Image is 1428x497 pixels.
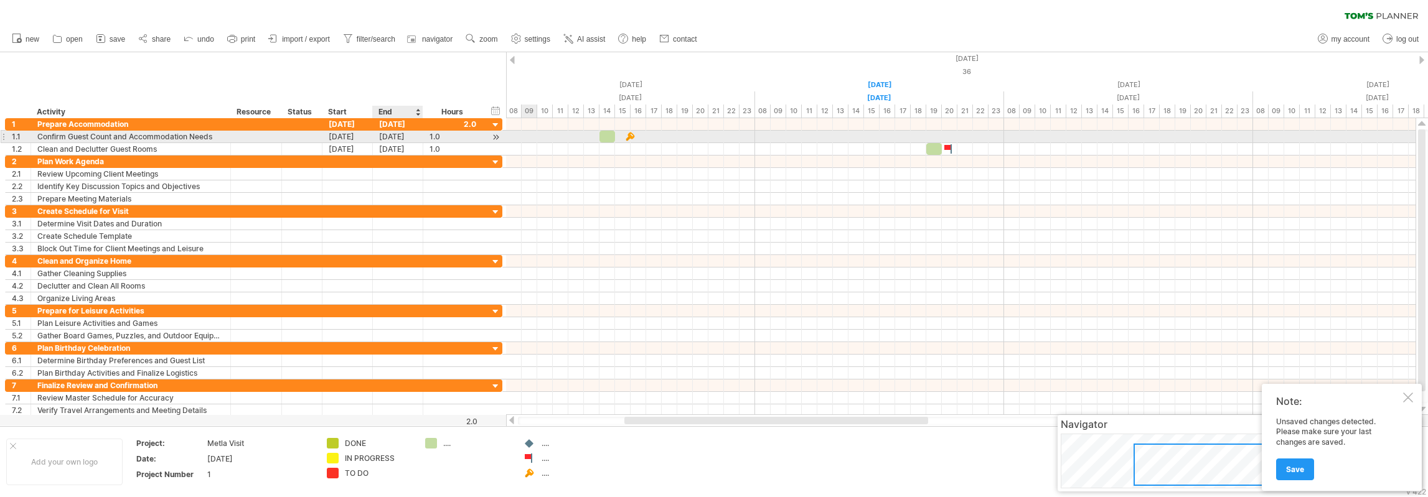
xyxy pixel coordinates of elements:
div: [DATE] [373,131,423,142]
a: help [615,31,650,47]
div: 20 [693,105,708,118]
div: End [378,106,416,118]
div: Organize Living Areas [37,292,224,304]
div: 12 [1315,105,1331,118]
div: 1 [207,469,312,480]
div: 11 [802,105,817,118]
div: 11 [553,105,568,118]
a: share [135,31,174,47]
div: 20 [942,105,957,118]
div: 09 [771,105,786,118]
div: Project Number [136,469,205,480]
div: 2.1 [12,168,31,180]
div: 16 [1378,105,1393,118]
div: 12 [1066,105,1082,118]
div: Status [288,106,315,118]
span: share [152,35,171,44]
a: zoom [463,31,501,47]
div: 20 [1191,105,1206,118]
div: 22 [973,105,989,118]
div: Wednesday, 3 September 2025 [1004,91,1253,105]
div: 1.0 [430,131,476,142]
div: 10 [537,105,553,118]
div: 17 [1144,105,1160,118]
span: Save [1286,465,1304,474]
div: [DATE] [373,118,423,130]
div: Tuesday, 2 September 2025 [755,91,1004,105]
div: 14 [1097,105,1113,118]
div: 15 [615,105,631,118]
div: 3.1 [12,218,31,230]
div: 18 [911,105,926,118]
div: 08 [1253,105,1269,118]
div: Create Schedule for Visit [37,205,224,217]
a: my account [1315,31,1373,47]
div: Review Master Schedule for Accuracy [37,392,224,404]
div: 17 [1393,105,1409,118]
div: Add your own logo [6,439,123,485]
div: Determine Birthday Preferences and Guest List [37,355,224,366]
span: help [632,35,646,44]
div: 15 [864,105,880,118]
div: 21 [1206,105,1222,118]
div: Block Out Time for Client Meetings and Leisure [37,243,224,254]
div: Date: [136,453,205,464]
div: 21 [957,105,973,118]
div: Plan Work Agenda [37,156,224,167]
div: 3 [12,205,31,217]
div: 4.1 [12,267,31,279]
span: open [66,35,83,44]
div: 5.1 [12,317,31,329]
div: DONE [345,438,413,448]
div: 7 [12,379,31,391]
div: Prepare Meeting Materials [37,193,224,205]
div: Start [328,106,365,118]
span: navigator [422,35,453,44]
div: 7.1 [12,392,31,404]
div: 13 [1331,105,1346,118]
div: Plan Birthday Activities and Finalize Logistics [37,367,224,379]
div: 2.2 [12,180,31,192]
div: .... [542,438,609,448]
div: 4.2 [12,280,31,292]
div: 12 [817,105,833,118]
div: 08 [506,105,522,118]
div: Activity [37,106,223,118]
div: 17 [895,105,911,118]
a: navigator [405,31,456,47]
div: 10 [786,105,802,118]
span: AI assist [577,35,605,44]
div: IN PROGRESS [345,453,413,463]
div: 14 [599,105,615,118]
div: Metla Visit [207,438,312,448]
div: Wednesday, 3 September 2025 [1004,78,1253,91]
div: Unsaved changes detected. Please make sure your last changes are saved. [1276,417,1401,480]
div: 18 [662,105,677,118]
div: 17 [646,105,662,118]
a: open [49,31,87,47]
div: Gather Board Games, Puzzles, and Outdoor Equipment [37,330,224,341]
a: log out [1379,31,1422,47]
div: 22 [724,105,740,118]
div: Create Schedule Template [37,230,224,242]
div: 15 [1113,105,1129,118]
div: 09 [522,105,537,118]
div: 4.3 [12,292,31,304]
div: 5.2 [12,330,31,341]
div: Hours [423,106,482,118]
span: save [110,35,125,44]
div: Review Upcoming Client Meetings [37,168,224,180]
div: Declutter and Clean All Rooms [37,280,224,292]
div: 1.0 [430,143,476,155]
div: 11 [1300,105,1315,118]
div: Monday, 1 September 2025 [506,91,755,105]
div: 09 [1269,105,1284,118]
div: 2.0 [424,417,477,426]
div: .... [542,453,609,463]
div: [DATE] [207,453,312,464]
span: print [241,35,255,44]
div: [DATE] [322,143,373,155]
div: Plan Birthday Celebration [37,342,224,354]
div: 2 [12,156,31,167]
div: Note: [1276,395,1401,407]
